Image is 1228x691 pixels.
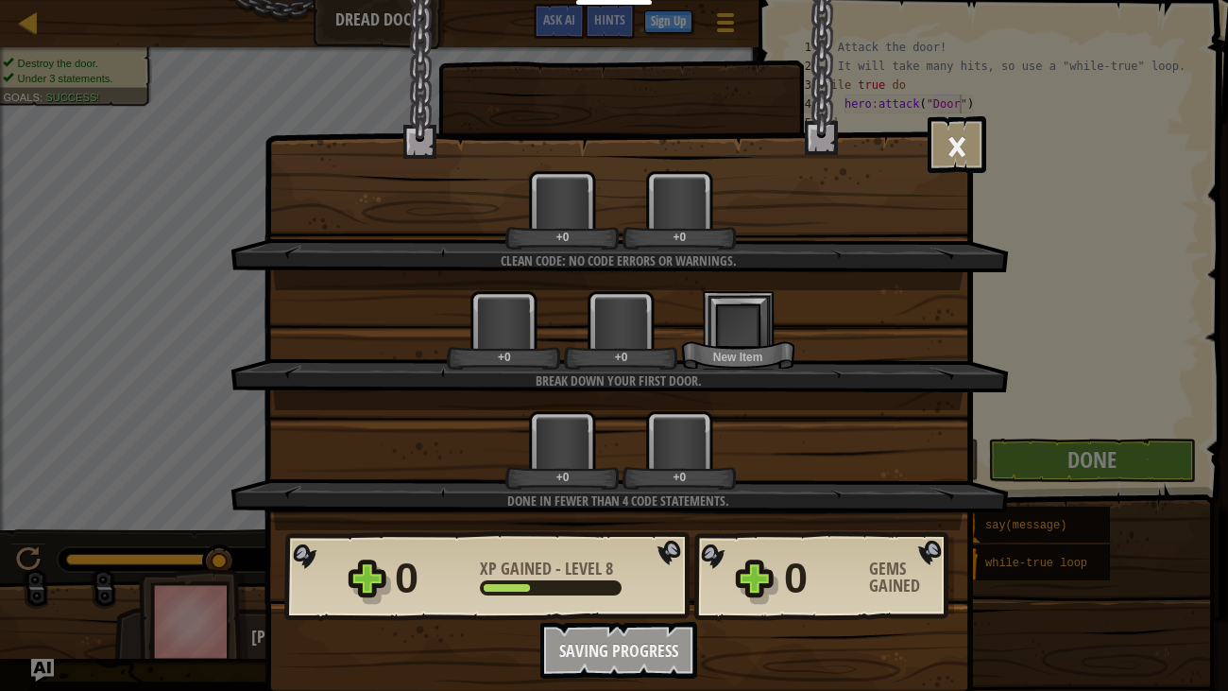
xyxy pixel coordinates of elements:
button: × [928,116,986,173]
div: Clean code: no code errors or warnings. [320,251,916,270]
div: +0 [568,350,674,364]
div: +0 [509,470,616,484]
div: +0 [626,230,733,244]
div: - [480,561,613,578]
span: Level [561,557,605,580]
div: +0 [626,470,733,484]
div: +0 [451,350,557,364]
span: XP Gained [480,557,555,580]
div: 0 [784,548,858,609]
div: Break down your first door. [320,371,916,390]
div: 0 [395,548,469,609]
span: 8 [605,557,613,580]
div: Gems Gained [869,561,954,595]
div: Done in fewer than 4 code statements. [320,492,916,510]
div: New Item [685,350,792,364]
div: +0 [509,230,616,244]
